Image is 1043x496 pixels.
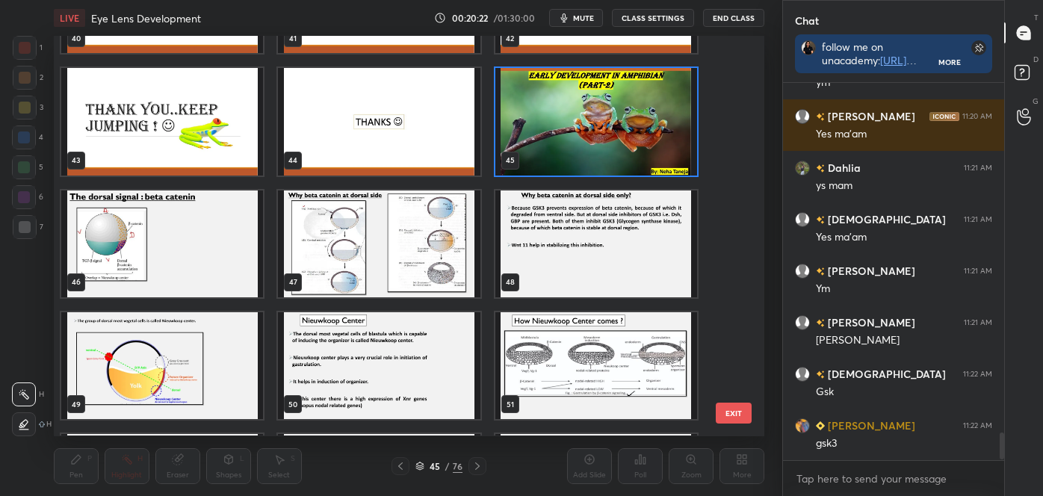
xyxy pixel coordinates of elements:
button: End Class [703,9,764,27]
img: 1756533233NYHA3S.pdf [495,312,697,419]
h6: [PERSON_NAME] [825,314,915,330]
div: 6 [12,185,43,209]
img: 3 [795,418,810,433]
button: mute [549,9,603,27]
h6: [PERSON_NAME] [825,263,915,279]
img: no-rating-badge.077c3623.svg [816,371,825,379]
img: default.png [795,367,810,382]
div: 5 [12,155,43,179]
img: default.png [795,264,810,279]
div: follow me on unacademy: join me on telegram: discussion group - [822,40,939,67]
div: 3 [13,96,43,120]
h6: [DEMOGRAPHIC_DATA] [825,366,946,382]
p: D [1033,54,1039,65]
p: H [46,421,52,428]
button: EXIT [716,403,752,424]
img: photo.jpg [795,161,810,176]
div: [PERSON_NAME] [816,333,992,348]
h6: [PERSON_NAME] [825,418,915,433]
p: Chat [783,1,831,40]
img: default.png [795,212,810,227]
div: Ym [816,282,992,297]
img: 1756533233NYHA3S.pdf [495,190,697,297]
img: 1756533233NYHA3S.pdf [278,190,480,297]
h6: [PERSON_NAME] [825,108,915,124]
div: grid [54,36,738,435]
div: Gsk [816,385,992,400]
img: default.png [795,315,810,330]
img: no-rating-badge.077c3623.svg [816,216,825,224]
img: no-rating-badge.077c3623.svg [816,113,825,121]
h6: Dahlia [825,160,861,176]
div: 11:21 AM [964,164,992,173]
div: 76 [453,459,462,473]
img: 1756533233NYHA3S.pdf [61,190,263,297]
div: 4 [12,125,43,149]
div: 11:22 AM [963,370,992,379]
div: grid [783,83,1004,460]
div: 11:20 AM [962,112,992,121]
img: iconic-dark.1390631f.png [929,112,959,121]
div: 1 [13,36,43,60]
div: 45 [427,462,442,471]
img: 1756533233NYHA3S.pdf [61,312,263,419]
div: More [938,57,961,67]
div: Yes ma'am [816,127,992,142]
img: no-rating-badge.077c3623.svg [816,267,825,276]
div: LIVE [54,9,85,27]
div: 2 [13,66,43,90]
img: no-rating-badge.077c3623.svg [816,319,825,327]
p: H [39,391,44,398]
div: 11:22 AM [963,421,992,430]
img: 1756532350PZGDEB.pdf [278,69,480,176]
div: Yes ma'am [816,230,992,245]
img: default.png [795,109,810,124]
div: 7 [13,215,43,239]
h6: [DEMOGRAPHIC_DATA] [825,211,946,227]
button: CLASS SETTINGS [612,9,694,27]
img: 1756533233NYHA3S.pdf [495,69,697,176]
div: ys mam [816,179,992,193]
img: no-rating-badge.077c3623.svg [816,164,825,173]
p: T [1034,12,1039,23]
img: 1756533233NYHA3S.pdf [278,312,480,419]
a: [URL][DOMAIN_NAME] [822,53,917,81]
img: 1756532350PZGDEB.pdf [61,69,263,176]
div: ym [816,75,992,90]
div: 11:21 AM [964,318,992,327]
div: gsk3 [816,436,992,451]
div: 11:21 AM [964,267,992,276]
h4: Eye Lens Development [91,11,201,25]
img: 6bf88ee675354f0ea61b4305e64abb13.jpg [801,40,816,55]
img: Learner_Badge_beginner_1_8b307cf2a0.svg [816,421,825,430]
div: / [445,462,450,471]
img: shiftIcon.72a6c929.svg [39,421,45,427]
p: G [1033,96,1039,107]
span: mute [573,13,594,23]
div: 11:21 AM [964,215,992,224]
